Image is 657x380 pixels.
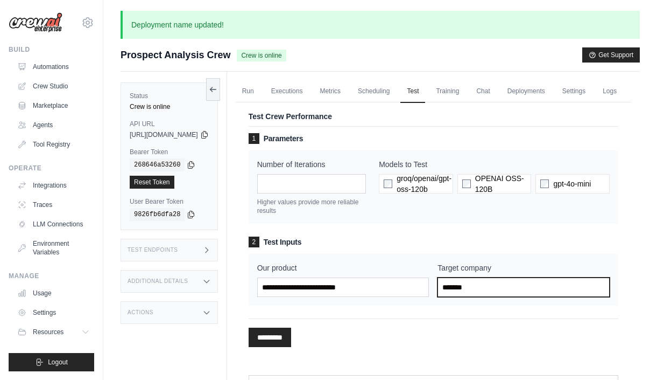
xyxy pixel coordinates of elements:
[397,173,451,195] span: groq/openai/gpt-oss-120b
[13,177,94,194] a: Integrations
[475,173,527,195] span: OPENAI OSS-120B
[13,285,94,302] a: Usage
[462,179,471,188] input: OPENAI OSS-120B
[9,164,94,172] div: Operate
[470,80,496,103] a: Chat
[121,11,640,39] p: Deployment name updated!
[128,278,188,285] h3: Additional Details
[130,130,198,139] span: [URL][DOMAIN_NAME]
[313,80,347,103] a: Metrics
[130,176,174,189] a: Reset Token
[13,78,94,95] a: Crew Studio
[13,323,94,341] button: Resources
[265,80,309,103] a: Executions
[13,58,94,75] a: Automations
[237,50,286,61] span: Crew is online
[9,272,94,280] div: Manage
[249,237,259,247] span: 2
[128,247,178,253] h3: Test Endpoints
[582,47,640,63] button: Get Support
[130,158,185,171] code: 268646a53260
[128,309,153,316] h3: Actions
[130,102,209,111] div: Crew is online
[9,353,94,371] button: Logout
[9,45,94,54] div: Build
[257,159,366,170] label: Number of Iterations
[553,178,591,189] span: gpt-4o-mini
[121,47,230,63] span: Prospect Analysis Crew
[384,179,392,188] input: groq/openai/gpt-oss-120b
[13,97,94,114] a: Marketplace
[130,120,209,128] label: API URL
[130,208,185,221] code: 9826fb6dfa28
[596,80,623,103] a: Logs
[556,80,592,103] a: Settings
[48,358,68,367] span: Logout
[33,328,63,336] span: Resources
[13,235,94,261] a: Environment Variables
[501,80,552,103] a: Deployments
[249,133,259,144] span: 1
[437,262,610,273] label: Target company
[13,116,94,134] a: Agents
[351,80,396,103] a: Scheduling
[257,262,429,273] label: Our product
[257,198,366,215] p: Higher values provide more reliable results
[429,80,465,103] a: Training
[13,136,94,153] a: Tool Registry
[13,196,94,213] a: Traces
[249,111,618,122] p: Test Crew Performance
[130,92,209,100] label: Status
[13,304,94,321] a: Settings
[400,80,425,103] a: Test
[13,216,94,233] a: LLM Connections
[236,80,260,103] a: Run
[249,237,618,247] h3: Test Inputs
[249,133,618,144] h3: Parameters
[130,148,209,156] label: Bearer Token
[9,12,62,33] img: Logo
[130,197,209,206] label: User Bearer Token
[379,159,610,170] label: Models to Test
[540,179,549,188] input: gpt-4o-mini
